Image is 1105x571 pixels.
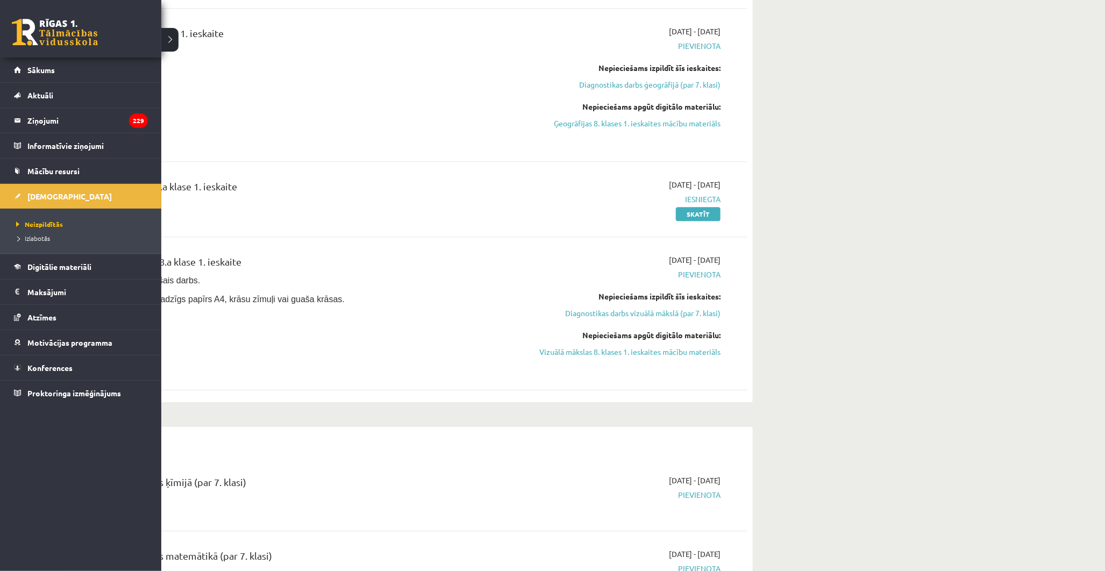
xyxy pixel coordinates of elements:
[518,40,721,52] span: Pievienota
[81,548,502,568] div: Diagnostikas darbs matemātikā (par 7. klasi)
[12,19,98,46] a: Rīgas 1. Tālmācības vidusskola
[81,179,502,199] div: Krievu valoda JK 8.a klase 1. ieskaite
[669,548,721,560] span: [DATE] - [DATE]
[27,280,148,304] legend: Maksājumi
[518,194,721,205] span: Iesniegta
[27,133,148,158] legend: Informatīvie ziņojumi
[14,330,148,355] a: Motivācijas programma
[14,108,148,133] a: Ziņojumi229
[81,475,502,495] div: Diagnostikas darbs ķīmijā (par 7. klasi)
[676,207,721,221] a: Skatīt
[14,355,148,380] a: Konferences
[14,381,148,405] a: Proktoringa izmēģinājums
[669,254,721,266] span: [DATE] - [DATE]
[27,166,80,176] span: Mācību resursi
[518,101,721,112] div: Nepieciešams apgūt digitālo materiālu:
[81,295,345,304] span: Pildot ieskaiti būs vajadzīgs papīrs A4, krāsu zīmuļi vai guaša krāsas.
[518,346,721,358] a: Vizuālā mākslas 8. klases 1. ieskaites mācību materiāls
[27,388,121,398] span: Proktoringa izmēģinājums
[669,475,721,486] span: [DATE] - [DATE]
[129,113,148,128] i: 229
[518,118,721,129] a: Ģeogrāfijas 8. klases 1. ieskaites mācību materiāls
[14,133,148,158] a: Informatīvie ziņojumi
[669,179,721,190] span: [DATE] - [DATE]
[27,108,148,133] legend: Ziņojumi
[81,26,502,46] div: Ģeogrāfija JK 8.a klase 1. ieskaite
[518,330,721,341] div: Nepieciešams apgūt digitālo materiālu:
[13,220,63,229] span: Neizpildītās
[669,26,721,37] span: [DATE] - [DATE]
[14,159,148,183] a: Mācību resursi
[518,291,721,302] div: Nepieciešams izpildīt šīs ieskaites:
[27,338,112,347] span: Motivācijas programma
[518,269,721,280] span: Pievienota
[14,305,148,330] a: Atzīmes
[27,191,112,201] span: [DEMOGRAPHIC_DATA]
[518,79,721,90] a: Diagnostikas darbs ģeogrāfijā (par 7. klasi)
[27,363,73,373] span: Konferences
[13,233,151,243] a: Izlabotās
[27,262,91,272] span: Digitālie materiāli
[81,254,502,274] div: Vizuālā māksla JK 8.a klase 1. ieskaite
[518,308,721,319] a: Diagnostikas darbs vizuālā mākslā (par 7. klasi)
[27,65,55,75] span: Sākums
[14,58,148,82] a: Sākums
[14,254,148,279] a: Digitālie materiāli
[27,90,53,100] span: Aktuāli
[14,83,148,108] a: Aktuāli
[13,234,50,242] span: Izlabotās
[518,489,721,501] span: Pievienota
[13,219,151,229] a: Neizpildītās
[518,62,721,74] div: Nepieciešams izpildīt šīs ieskaites:
[14,280,148,304] a: Maksājumi
[14,184,148,209] a: [DEMOGRAPHIC_DATA]
[27,312,56,322] span: Atzīmes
